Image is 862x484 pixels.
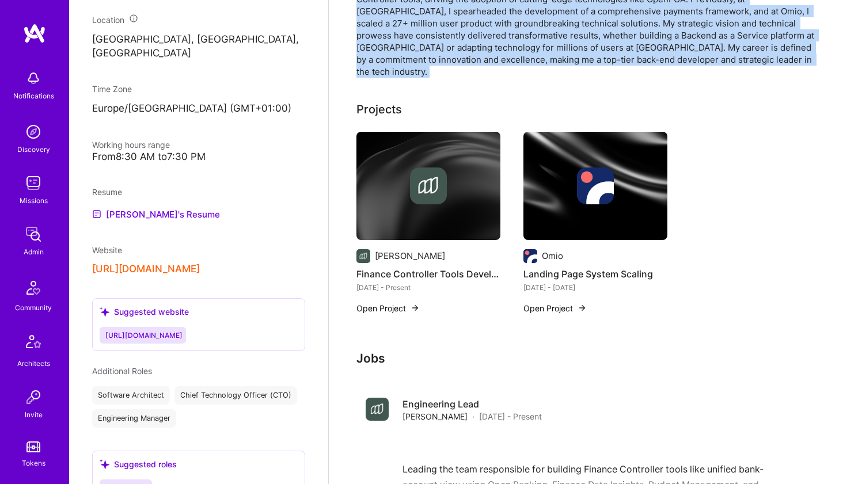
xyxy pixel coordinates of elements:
[356,281,500,294] div: [DATE] - Present
[22,172,45,195] img: teamwork
[20,195,48,207] div: Missions
[17,143,50,155] div: Discovery
[22,120,45,143] img: discovery
[92,245,122,255] span: Website
[356,132,500,240] img: cover
[15,302,52,314] div: Community
[100,306,189,318] div: Suggested website
[523,249,537,263] img: Company logo
[100,307,109,317] i: icon SuggestedTeams
[356,101,402,118] div: Projects
[25,409,43,421] div: Invite
[402,398,542,410] h4: Engineering Lead
[523,132,667,240] img: cover
[13,90,54,102] div: Notifications
[17,357,50,369] div: Architects
[92,140,170,150] span: Working hours range
[100,459,109,469] i: icon SuggestedTeams
[92,386,170,405] div: Software Architect
[92,151,305,163] div: From 8:30 AM to 7:30 PM
[105,331,183,340] span: [URL][DOMAIN_NAME]
[411,303,420,312] img: arrow-right
[410,167,447,204] img: Company logo
[92,14,305,26] div: Location
[578,303,587,312] img: arrow-right
[174,386,297,405] div: Chief Technology Officer (CTO)
[92,33,305,60] p: [GEOGRAPHIC_DATA], [GEOGRAPHIC_DATA], [GEOGRAPHIC_DATA]
[24,246,44,258] div: Admin
[26,441,40,452] img: tokens
[20,274,47,302] img: Community
[92,84,132,94] span: Time Zone
[92,187,122,197] span: Resume
[23,23,46,44] img: logo
[22,67,45,90] img: bell
[92,366,152,376] span: Additional Roles
[22,223,45,246] img: admin teamwork
[366,398,389,421] img: Company logo
[20,330,47,357] img: Architects
[356,249,370,263] img: Company logo
[92,409,176,428] div: Engineering Manager
[472,410,474,422] span: ·
[92,209,101,219] img: Resume
[92,263,200,275] button: [URL][DOMAIN_NAME]
[22,457,45,469] div: Tokens
[356,351,834,365] h3: Jobs
[375,250,445,262] div: [PERSON_NAME]
[22,386,45,409] img: Invite
[92,207,220,221] a: [PERSON_NAME]'s Resume
[577,167,614,204] img: Company logo
[92,102,305,116] p: Europe/[GEOGRAPHIC_DATA] (GMT+01:00 )
[356,302,420,314] button: Open Project
[523,281,667,294] div: [DATE] - [DATE]
[356,266,500,281] h4: Finance Controller Tools Development
[542,250,563,262] div: Omio
[100,458,177,470] div: Suggested roles
[479,410,542,422] span: [DATE] - Present
[402,410,468,422] span: [PERSON_NAME]
[523,266,667,281] h4: Landing Page System Scaling
[523,302,587,314] button: Open Project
